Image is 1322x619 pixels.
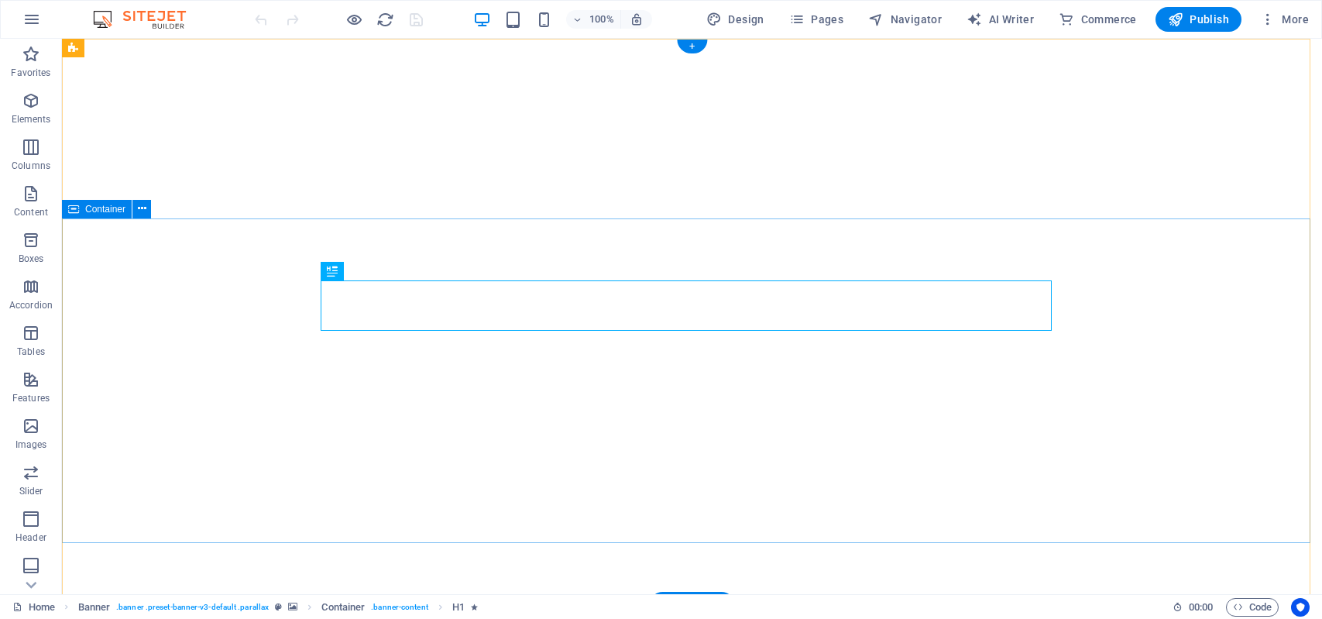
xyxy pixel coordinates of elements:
div: Design (Ctrl+Alt+Y) [700,7,771,32]
p: Favorites [11,67,50,79]
button: More [1254,7,1315,32]
nav: breadcrumb [78,598,479,617]
span: . banner .preset-banner-v3-default .parallax [116,598,269,617]
span: Click to select. Double-click to edit [452,598,465,617]
p: Content [14,206,48,218]
p: Features [12,392,50,404]
p: Header [15,531,46,544]
button: reload [376,10,394,29]
button: Navigator [862,7,948,32]
button: Publish [1155,7,1241,32]
p: Accordion [9,299,53,311]
button: Pages [783,7,850,32]
span: Commerce [1059,12,1137,27]
span: AI Writer [967,12,1034,27]
i: On resize automatically adjust zoom level to fit chosen device. [630,12,644,26]
img: Editor Logo [89,10,205,29]
span: Design [706,12,764,27]
span: : [1200,601,1202,613]
span: Click to select. Double-click to edit [78,598,111,617]
i: This element is a customizable preset [275,603,282,611]
span: More [1260,12,1309,27]
p: Images [15,438,47,451]
p: Boxes [19,253,44,265]
a: Click to cancel selection. Double-click to open Pages [12,598,55,617]
button: Design [700,7,771,32]
i: Element contains an animation [471,603,478,611]
span: . banner-content [371,598,428,617]
span: Click to select. Double-click to edit [321,598,365,617]
button: 100% [566,10,621,29]
i: Reload page [376,11,394,29]
h6: 100% [589,10,614,29]
button: Commerce [1052,7,1143,32]
div: + [677,40,707,53]
button: Usercentrics [1291,598,1310,617]
span: 00 00 [1189,598,1213,617]
h6: Session time [1173,598,1214,617]
span: Navigator [868,12,942,27]
p: Elements [12,113,51,126]
button: AI Writer [960,7,1040,32]
button: Code [1226,598,1279,617]
i: This element contains a background [288,603,297,611]
span: Container [85,205,125,214]
span: Publish [1168,12,1229,27]
span: Code [1233,598,1272,617]
button: Click here to leave preview mode and continue editing [345,10,363,29]
span: Pages [789,12,843,27]
p: Slider [19,485,43,497]
div: + Add section [649,592,735,618]
p: Tables [17,346,45,358]
p: Columns [12,160,50,172]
